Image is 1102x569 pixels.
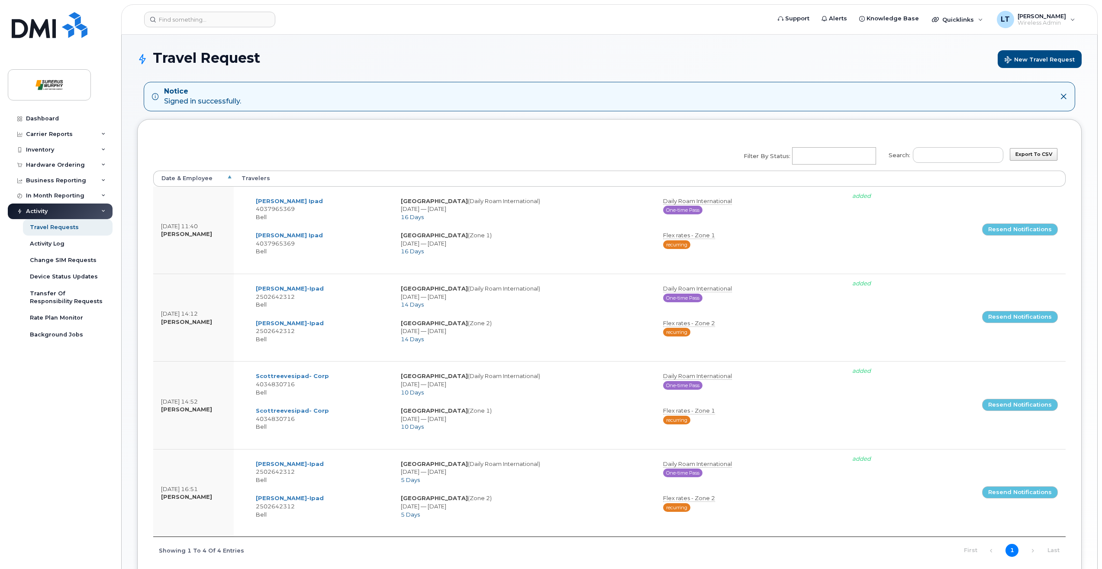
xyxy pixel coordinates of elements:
[852,455,871,462] i: added
[234,171,975,186] th: Travelers: activate to sort column ascending
[161,493,212,500] strong: [PERSON_NAME]
[663,232,715,239] span: Flex rates - Zone 1
[248,367,393,401] td: 4034830716 Bell
[161,230,212,237] strong: [PERSON_NAME]
[663,206,702,214] span: 30 days pass
[393,455,655,489] td: (Daily Roam International) [DATE] — [DATE]
[248,455,393,489] td: 2502642312 Bell
[998,50,1082,68] button: New Travel Request
[1005,56,1075,65] span: New Travel Request
[401,495,468,501] strong: [GEOGRAPHIC_DATA]
[153,171,234,186] th: Date &amp; Employee: activate to sort column descending
[401,285,468,292] strong: [GEOGRAPHIC_DATA]
[401,232,468,239] strong: [GEOGRAPHIC_DATA]
[401,197,468,204] strong: [GEOGRAPHIC_DATA]
[153,449,234,537] td: [DATE] 16:51
[883,142,1003,166] label: Search:
[663,407,715,414] span: Flex rates - Zone 1
[1005,544,1018,557] a: 1
[852,367,871,374] i: added
[663,460,732,468] span: Daily Roam International
[248,314,393,349] td: 2502642312 Bell
[982,223,1058,236] a: Resend Notifications
[256,320,324,327] a: [PERSON_NAME]-Ipad
[153,274,234,361] td: [DATE] 14:12
[663,328,690,336] span: Recurring (AUTO renewal every 30 days)
[393,279,655,314] td: (Daily Roam International) [DATE] — [DATE]
[161,318,212,325] strong: [PERSON_NAME]
[401,301,424,308] span: 14 Days
[982,311,1058,323] a: Resend Notifications
[393,367,655,401] td: (Daily Roam International) [DATE] — [DATE]
[663,495,715,502] span: Flex rates - Zone 2
[974,171,1066,186] th: : activate to sort column ascending
[248,401,393,436] td: 4034830716 Bell
[985,544,998,557] a: Previous
[401,372,468,379] strong: [GEOGRAPHIC_DATA]
[393,226,655,261] td: (Zone 1) [DATE] — [DATE]
[248,226,393,261] td: 4037965369 Bell
[663,320,715,327] span: Flex rates - Zone 2
[401,511,420,518] span: 5 Days
[663,294,702,302] span: 30 days pass
[256,407,329,414] a: Scottreevesipad- Corp
[256,285,324,292] a: [PERSON_NAME]-Ipad
[982,399,1058,411] a: Resend Notifications
[248,489,393,524] td: 2502642312 Bell
[401,423,424,430] span: 10 Days
[663,416,690,424] span: Recurring (AUTO renewal every 30 days)
[401,320,468,327] strong: [GEOGRAPHIC_DATA]
[153,187,234,274] td: [DATE] 11:40
[663,285,732,292] span: Daily Roam International
[913,147,1003,163] input: Search:
[744,152,790,160] span: Filter by Status:
[137,50,1082,68] h1: Travel Request
[401,213,424,220] span: 16 Days
[1015,151,1052,157] span: Export to CSV
[248,192,393,226] td: 4037965369 Bell
[1026,544,1039,557] a: Next
[852,280,871,287] i: added
[256,197,323,204] a: [PERSON_NAME] Ipad
[663,503,690,512] span: Recurring (AUTO renewal every 30 days)
[401,460,468,467] strong: [GEOGRAPHIC_DATA]
[401,407,468,414] strong: [GEOGRAPHIC_DATA]
[964,544,977,557] a: First
[982,486,1058,498] a: Resend Notifications
[401,336,424,343] span: 14 Days
[164,87,241,97] strong: Notice
[153,361,234,449] td: [DATE] 14:52
[1047,544,1060,557] a: Last
[393,489,655,524] td: (Zone 2) [DATE] — [DATE]
[248,279,393,314] td: 2502642312 Bell
[256,495,324,501] a: [PERSON_NAME]-Ipad
[164,87,241,107] div: Signed in successfully.
[401,248,424,255] span: 16 Days
[401,476,420,483] span: 5 Days
[161,406,212,413] strong: [PERSON_NAME]
[793,148,873,164] input: Filter by Status:
[663,197,732,205] span: Daily Roam International
[663,240,690,249] span: Recurring (AUTO renewal every 30 days)
[256,460,324,467] a: [PERSON_NAME]-Ipad
[393,314,655,349] td: (Zone 2) [DATE] — [DATE]
[393,192,655,226] td: (Daily Roam International) [DATE] — [DATE]
[852,192,871,199] i: added
[153,543,244,557] div: Showing 1 to 4 of 4 entries
[401,389,424,396] span: 10 Days
[393,401,655,436] td: (Zone 1) [DATE] — [DATE]
[663,372,732,380] span: Daily Roam International
[663,381,702,390] span: 30 days pass
[256,372,329,379] a: Scottreevesipad- Corp
[663,469,702,477] span: 30 days pass
[256,232,323,239] a: [PERSON_NAME] Ipad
